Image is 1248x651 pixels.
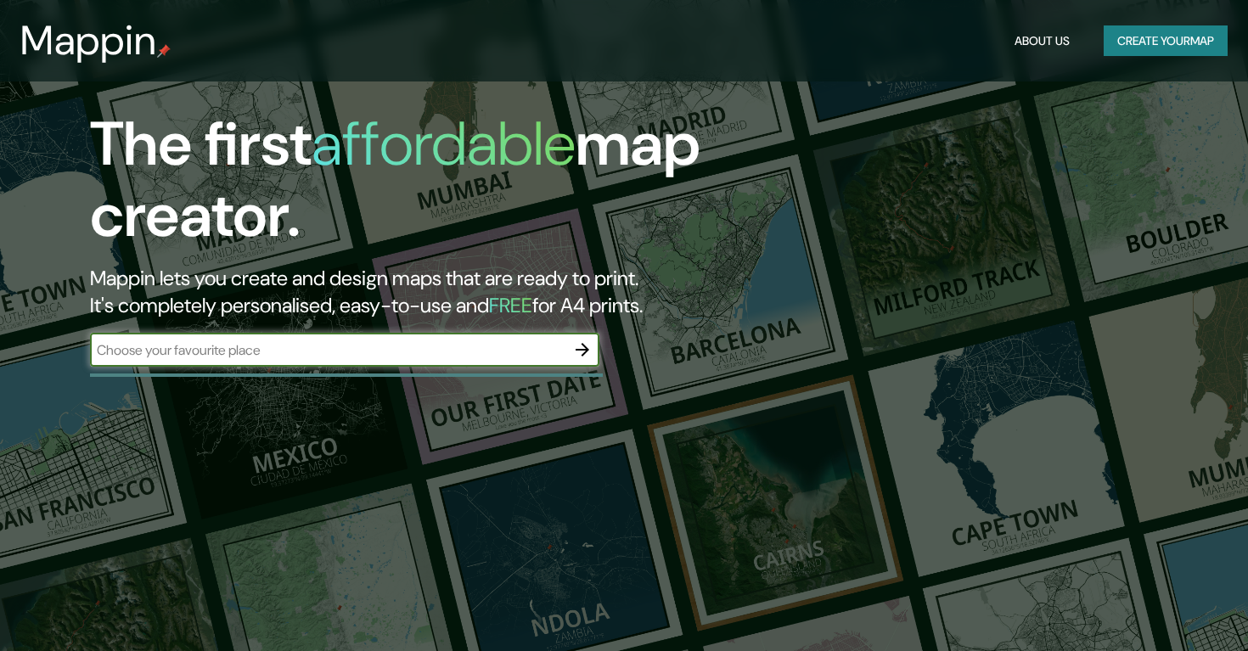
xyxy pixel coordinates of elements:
[20,17,157,65] h3: Mappin
[1097,585,1229,632] iframe: Help widget launcher
[1104,25,1228,57] button: Create yourmap
[312,104,576,183] h1: affordable
[90,109,714,265] h1: The first map creator.
[157,44,171,58] img: mappin-pin
[90,340,565,360] input: Choose your favourite place
[1008,25,1077,57] button: About Us
[90,265,714,319] h2: Mappin lets you create and design maps that are ready to print. It's completely personalised, eas...
[489,292,532,318] h5: FREE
